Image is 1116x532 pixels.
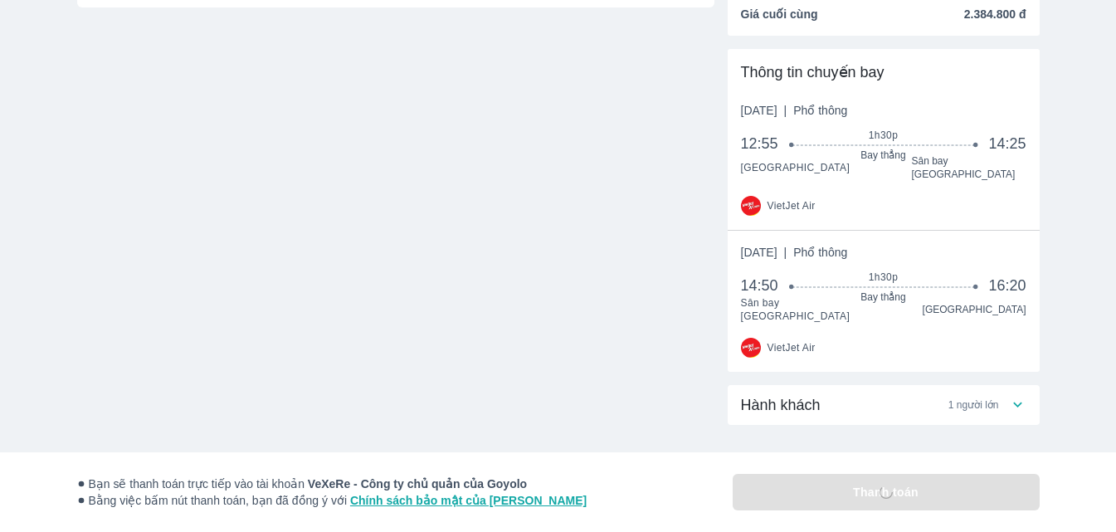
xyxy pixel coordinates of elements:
span: Phổ thông [793,104,847,117]
span: Bạn sẽ thanh toán trực tiếp vào tài khoản [77,476,587,492]
div: Thông tin chuyến bay [741,62,1026,82]
span: Giá cuối cùng [741,6,818,22]
span: 2.384.800 đ [964,6,1026,22]
span: Hành khách [741,395,821,415]
span: Bay thẳng [792,149,975,162]
span: VietJet Air [768,341,816,354]
span: Bằng việc bấm nút thanh toán, bạn đã đồng ý với [77,492,587,509]
span: 14:50 [741,276,792,295]
a: Chính sách bảo mật của [PERSON_NAME] [350,494,587,507]
span: 1 người lớn [948,398,999,412]
span: 1h30p [792,271,975,284]
div: Hành khách1 người lớn [728,385,1040,425]
span: 14:25 [988,134,1026,154]
span: [DATE] [741,244,848,261]
span: Bay thẳng [792,290,975,304]
span: Phổ thông [793,246,847,259]
span: 16:20 [988,276,1026,295]
span: 1h30p [792,129,975,142]
span: [DATE] [741,102,848,119]
span: VietJet Air [768,199,816,212]
span: | [784,246,787,259]
span: 12:55 [741,134,792,154]
span: | [784,104,787,117]
strong: VeXeRe - Công ty chủ quản của Goyolo [308,477,527,491]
